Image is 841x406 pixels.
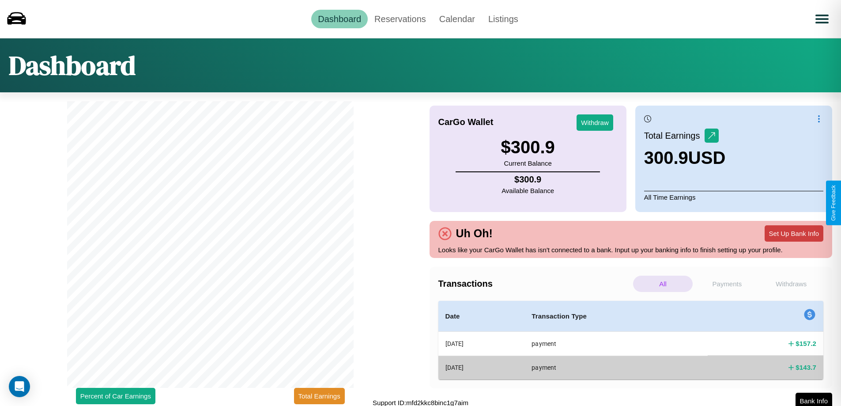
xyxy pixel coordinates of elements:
[532,311,701,322] h4: Transaction Type
[452,227,497,240] h4: Uh Oh!
[501,137,554,157] h3: $ 300.9
[577,114,613,131] button: Withdraw
[697,276,757,292] p: Payments
[524,332,708,356] th: payment
[294,388,345,404] button: Total Earnings
[810,7,834,31] button: Open menu
[9,376,30,397] div: Open Intercom Messenger
[368,10,433,28] a: Reservations
[445,311,518,322] h4: Date
[644,191,823,203] p: All Time Earnings
[482,10,525,28] a: Listings
[633,276,693,292] p: All
[311,10,368,28] a: Dashboard
[501,157,554,169] p: Current Balance
[502,175,554,185] h4: $ 300.9
[796,363,816,372] h4: $ 143.7
[438,356,525,379] th: [DATE]
[438,117,494,127] h4: CarGo Wallet
[438,244,824,256] p: Looks like your CarGo Wallet has isn't connected to a bank. Input up your banking info to finish ...
[502,185,554,197] p: Available Balance
[438,332,525,356] th: [DATE]
[796,339,816,348] h4: $ 157.2
[9,47,136,83] h1: Dashboard
[524,356,708,379] th: payment
[644,148,726,168] h3: 300.9 USD
[433,10,482,28] a: Calendar
[76,388,155,404] button: Percent of Car Earnings
[438,279,631,289] h4: Transactions
[762,276,821,292] p: Withdraws
[830,185,837,221] div: Give Feedback
[765,225,823,242] button: Set Up Bank Info
[438,301,824,379] table: simple table
[644,128,705,144] p: Total Earnings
